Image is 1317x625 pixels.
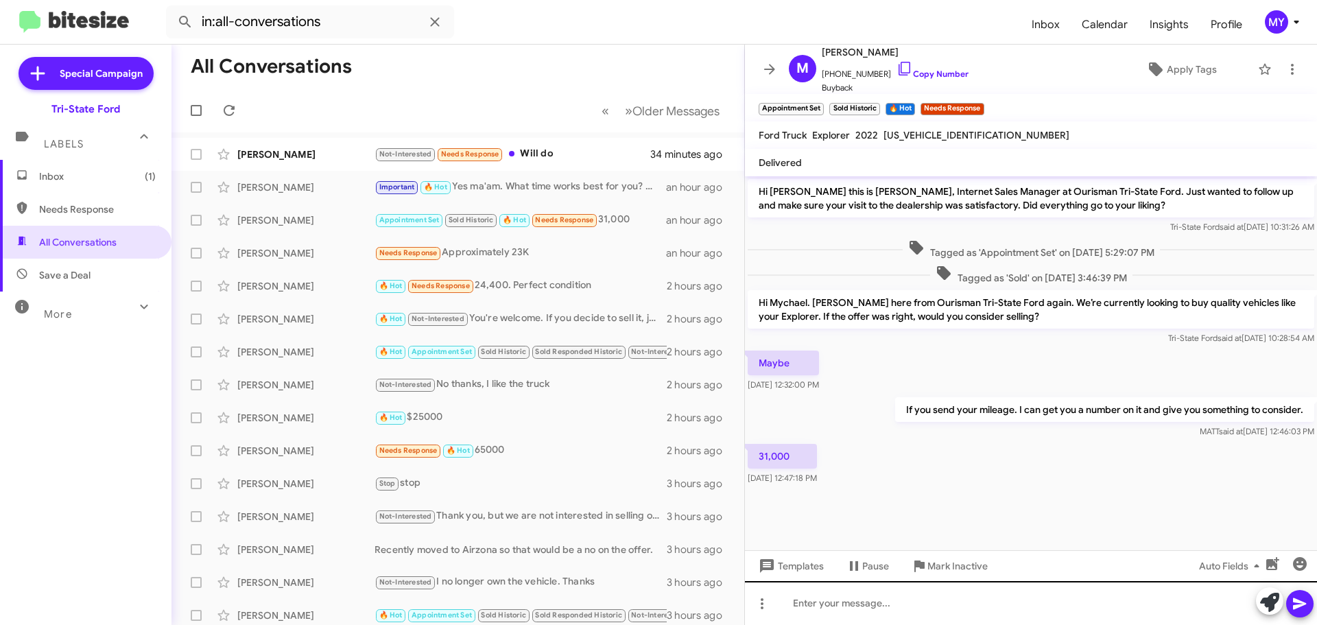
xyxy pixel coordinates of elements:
div: [PERSON_NAME] [237,477,375,491]
div: MY [1265,10,1288,34]
span: 🔥 Hot [379,347,403,356]
span: Sold Historic [481,347,526,356]
div: [PERSON_NAME] [237,411,375,425]
div: 2 hours ago [667,312,733,326]
span: [DATE] 12:32:00 PM [748,379,819,390]
span: 🔥 Hot [379,413,403,422]
div: 65000 [375,443,667,458]
div: 3 hours ago [667,477,733,491]
div: Yes ma'am. What time works best for you? We are open from 9am-5pm [375,179,666,195]
div: [PERSON_NAME] [237,312,375,326]
span: Needs Response [441,150,499,158]
span: » [625,102,632,119]
a: Profile [1200,5,1253,45]
div: [PERSON_NAME] [237,246,375,260]
small: Appointment Set [759,103,824,115]
div: an hour ago [666,246,733,260]
span: Needs Response [535,215,593,224]
span: Appointment Set [412,347,472,356]
div: 2 hours ago [667,279,733,293]
div: [PERSON_NAME] [237,543,375,556]
span: Not-Interested [631,347,684,356]
span: said at [1220,222,1244,232]
div: [PERSON_NAME] [237,444,375,458]
span: Tri-State Ford [DATE] 10:31:26 AM [1170,222,1314,232]
a: Special Campaign [19,57,154,90]
span: (1) [145,169,156,183]
span: 🔥 Hot [503,215,526,224]
span: Not-Interested [379,150,432,158]
span: Pause [862,554,889,578]
span: Tagged as 'Sold' on [DATE] 3:46:39 PM [930,265,1132,285]
span: 2022 [855,129,878,141]
span: Ford Truck [759,129,807,141]
div: Thank you, but we are not interested in selling our Transit. [375,508,667,524]
p: If you send your mileage. I can get you a number on it and give you something to consider. [895,397,1314,422]
div: 34 minutes ago [651,148,733,161]
nav: Page navigation example [594,97,728,125]
p: Hi [PERSON_NAME] this is [PERSON_NAME], Internet Sales Manager at Ourisman Tri-State Ford. Just w... [748,179,1314,217]
span: Needs Response [379,248,438,257]
p: Hi Mychael. [PERSON_NAME] here from Ourisman Tri-State Ford again. We’re currently looking to buy... [748,290,1314,329]
span: M [796,58,809,80]
button: Previous [593,97,617,125]
div: 3 hours ago [667,576,733,589]
span: Buyback [822,81,969,95]
span: Tagged as 'Appointment Set' on [DATE] 5:29:07 PM [903,239,1160,259]
span: Not-Interested [379,512,432,521]
span: MATT [DATE] 12:46:03 PM [1200,426,1314,436]
span: Inbox [39,169,156,183]
div: [PERSON_NAME] [237,279,375,293]
span: Needs Response [39,202,156,216]
a: Copy Number [897,69,969,79]
div: [PERSON_NAME] [237,345,375,359]
a: Calendar [1071,5,1139,45]
div: 31,000 [375,212,666,228]
span: Special Campaign [60,67,143,80]
div: [PERSON_NAME] [237,510,375,523]
span: Templates [756,554,824,578]
span: Auto Fields [1199,554,1265,578]
div: [PERSON_NAME] [237,213,375,227]
span: 🔥 Hot [379,314,403,323]
div: 2 hours ago [667,444,733,458]
div: Hey [PERSON_NAME], already traded it in about a year ago. Thanks [375,607,667,623]
div: 2 hours ago [667,411,733,425]
button: Next [617,97,728,125]
button: Templates [745,554,835,578]
span: Stop [379,479,396,488]
span: Needs Response [412,281,470,290]
span: Needs Response [379,446,438,455]
button: Auto Fields [1188,554,1276,578]
span: Delivered [759,156,802,169]
span: Sold Historic [449,215,494,224]
div: [PERSON_NAME] [237,180,375,194]
div: an hour ago [666,213,733,227]
span: Not-Interested [379,578,432,587]
div: an hour ago [666,180,733,194]
span: 🔥 Hot [379,281,403,290]
div: [PERSON_NAME] [237,148,375,161]
span: [DATE] 12:47:18 PM [748,473,817,483]
div: 3 hours ago [667,510,733,523]
h1: All Conversations [191,56,352,78]
span: said at [1219,426,1243,436]
span: « [602,102,609,119]
button: MY [1253,10,1302,34]
div: Recently moved to Airzona so that would be a no on the offer. [375,543,667,556]
div: 2 hours ago [667,378,733,392]
button: Apply Tags [1111,57,1251,82]
span: Sold Historic [481,611,526,620]
span: [PERSON_NAME] [822,44,969,60]
span: Appointment Set [412,611,472,620]
span: 🔥 Hot [379,611,403,620]
input: Search [166,5,454,38]
small: Needs Response [921,103,984,115]
span: [US_VEHICLE_IDENTIFICATION_NUMBER] [883,129,1069,141]
span: Inbox [1021,5,1071,45]
span: Sold Responded Historic [535,347,622,356]
button: Pause [835,554,900,578]
a: Insights [1139,5,1200,45]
